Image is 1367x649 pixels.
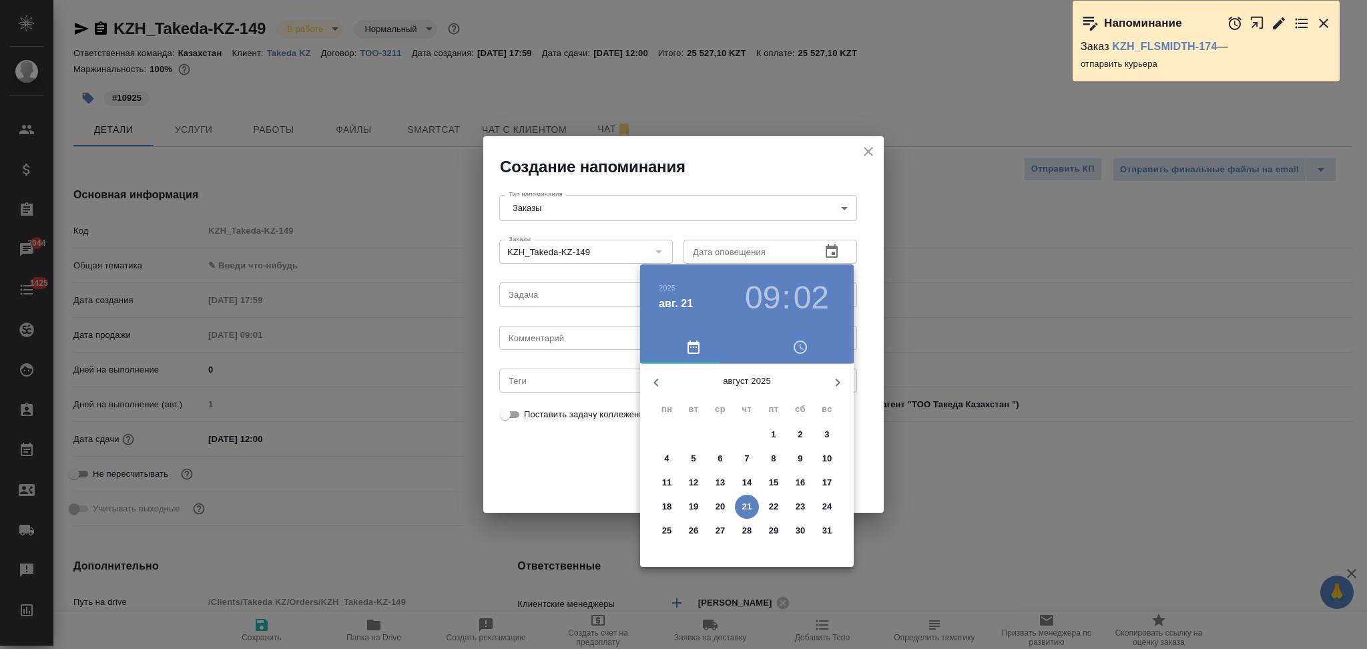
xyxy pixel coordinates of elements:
[798,428,802,441] p: 2
[655,519,679,543] button: 25
[681,471,706,495] button: 12
[815,519,839,543] button: 31
[708,471,732,495] button: 13
[681,447,706,471] button: 5
[822,452,832,465] p: 10
[788,519,812,543] button: 30
[822,524,832,537] p: 31
[708,495,732,519] button: 20
[716,500,726,513] p: 20
[689,476,699,489] p: 12
[815,423,839,447] button: 3
[672,375,822,388] p: август 2025
[681,519,706,543] button: 26
[794,279,829,316] button: 02
[735,495,759,519] button: 21
[1081,57,1332,71] p: отпарвить курьера
[1104,17,1182,30] p: Напоминание
[659,284,675,292] button: 2025
[664,452,669,465] p: 4
[655,447,679,471] button: 4
[762,471,786,495] button: 15
[1250,9,1265,37] button: Открыть в новой вкладке
[691,452,696,465] p: 5
[1112,41,1217,52] a: KZH_FLSMIDTH-174
[689,524,699,537] p: 26
[788,471,812,495] button: 16
[788,447,812,471] button: 9
[735,447,759,471] button: 7
[716,476,726,489] p: 13
[708,519,732,543] button: 27
[655,403,679,416] span: пн
[681,495,706,519] button: 19
[742,476,752,489] p: 14
[815,471,839,495] button: 17
[718,452,722,465] p: 6
[1227,15,1243,31] button: Отложить
[822,500,832,513] p: 24
[769,500,779,513] p: 22
[655,471,679,495] button: 11
[815,447,839,471] button: 10
[716,524,726,537] p: 27
[1316,15,1332,31] button: Закрыть
[744,452,749,465] p: 7
[762,403,786,416] span: пт
[1271,15,1287,31] button: Редактировать
[662,524,672,537] p: 25
[796,500,806,513] p: 23
[815,495,839,519] button: 24
[762,423,786,447] button: 1
[771,428,776,441] p: 1
[771,452,776,465] p: 8
[822,476,832,489] p: 17
[1081,40,1332,53] p: Заказ —
[659,296,693,312] button: авг. 21
[1294,15,1310,31] button: Перейти в todo
[681,403,706,416] span: вт
[689,500,699,513] p: 19
[742,524,752,537] p: 28
[815,403,839,416] span: вс
[769,476,779,489] p: 15
[735,519,759,543] button: 28
[762,495,786,519] button: 22
[708,403,732,416] span: ср
[824,428,829,441] p: 3
[655,495,679,519] button: 18
[798,452,802,465] p: 9
[788,423,812,447] button: 2
[662,500,672,513] p: 18
[735,471,759,495] button: 14
[762,519,786,543] button: 29
[788,495,812,519] button: 23
[788,403,812,416] span: сб
[796,524,806,537] p: 30
[745,279,780,316] button: 09
[708,447,732,471] button: 6
[742,500,752,513] p: 21
[782,279,790,316] h3: :
[796,476,806,489] p: 16
[735,403,759,416] span: чт
[662,476,672,489] p: 11
[762,447,786,471] button: 8
[769,524,779,537] p: 29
